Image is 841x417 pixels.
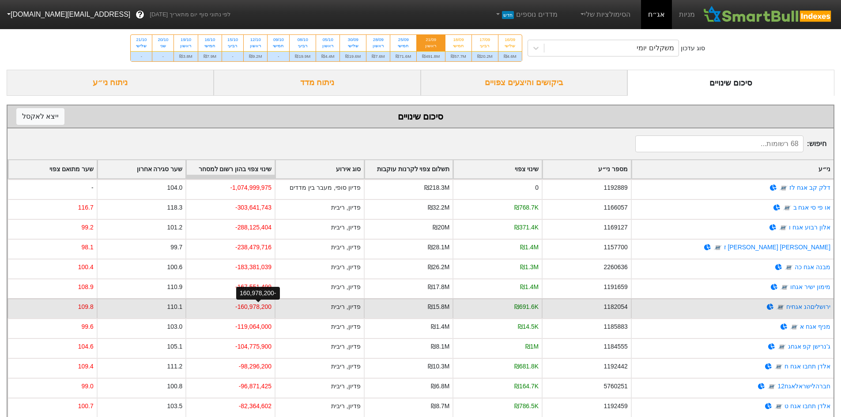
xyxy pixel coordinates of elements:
a: הסימולציות שלי [575,6,634,23]
div: פדיון, ריבית [331,282,361,292]
img: tase link [779,223,788,232]
div: 100.4 [78,263,94,272]
div: ₪786.5K [514,402,539,411]
div: פדיון, ריבית [331,263,361,272]
div: 1192442 [604,362,628,371]
div: פדיון, ריבית [331,402,361,411]
div: שלישי [345,43,361,49]
div: -160,978,200 [236,287,280,300]
div: 12/10 [249,37,262,43]
div: ראשון [372,43,385,49]
div: ₪7.6M [366,51,390,61]
div: ₪1M [525,342,539,351]
div: - [8,179,97,199]
div: -288,125,404 [235,223,272,232]
div: -303,641,743 [235,203,272,212]
div: ₪1.4M [431,322,449,331]
div: -1,074,999,975 [230,183,272,192]
div: ₪3.8M [174,51,197,61]
div: -160,978,200 [235,302,272,312]
a: מדדים נוספיםחדש [491,6,561,23]
div: חמישי [396,43,411,49]
div: 2260636 [604,263,628,272]
span: לפי נתוני סוף יום מתאריך [DATE] [150,10,230,19]
div: ראשון [321,43,334,49]
div: 111.2 [167,362,182,371]
div: Toggle SortBy [8,160,97,178]
img: tase link [780,283,789,292]
img: tase link [713,243,722,252]
div: 1191659 [604,282,628,292]
img: tase link [784,263,793,272]
div: 1192889 [604,183,628,192]
img: tase link [774,402,783,411]
a: מבנה אגח כה [795,263,830,270]
div: 28/09 [372,37,385,43]
div: ₪1.4M [520,243,539,252]
div: שני [158,43,168,49]
div: 104.0 [167,183,182,192]
div: ראשון [422,43,440,49]
div: 100.7 [78,402,94,411]
div: חמישי [204,43,216,49]
div: ₪28.1M [428,243,450,252]
div: 1184555 [604,342,628,351]
div: Toggle SortBy [453,160,542,178]
div: ₪4.6M [498,51,522,61]
div: 15/10 [227,37,238,43]
span: חיפוש : [635,135,826,152]
div: ₪4.4M [316,51,339,61]
div: - [152,51,173,61]
div: ₪26.2M [428,263,450,272]
div: -183,381,039 [235,263,272,272]
div: - [131,51,152,61]
div: 101.2 [167,223,182,232]
div: 118.3 [167,203,182,212]
div: Toggle SortBy [98,160,186,178]
div: 108.9 [78,282,94,292]
div: ₪164.7K [514,382,539,391]
div: 100.8 [167,382,182,391]
div: סיכום שינויים [16,110,825,123]
img: tase link [776,303,785,312]
div: ₪20.2M [472,51,498,61]
div: ₪19.6M [340,51,366,61]
div: ₪371.4K [514,223,539,232]
img: tase link [774,362,783,371]
a: חברהלישראלאגח12 [778,383,830,390]
span: חדש [502,11,514,19]
div: 99.2 [82,223,94,232]
div: ₪491.8M [417,51,445,61]
div: פדיון, ריבית [331,302,361,312]
div: 109.8 [78,302,94,312]
div: -119,064,000 [235,322,272,331]
div: סוג עדכון [681,44,705,53]
div: ניתוח מדד [214,70,421,96]
div: 25/09 [396,37,411,43]
a: [PERSON_NAME] [PERSON_NAME] ז [724,244,830,251]
div: 110.1 [167,302,182,312]
div: 99.0 [82,382,94,391]
div: ₪57.7M [445,51,471,61]
img: tase link [777,342,786,351]
a: אלדן תחבו אגח ח [784,363,830,370]
div: פדיון, ריבית [331,203,361,212]
div: סיכום שינויים [627,70,834,96]
div: ראשון [249,43,262,49]
a: אלון רבוע אגח ו [789,224,830,231]
div: ראשון [179,43,192,49]
div: 18/09 [451,37,466,43]
div: ₪15.8M [428,302,450,312]
div: -82,364,602 [239,402,272,411]
div: -98,296,200 [239,362,272,371]
div: ₪71.6M [390,51,416,61]
div: 21/10 [136,37,147,43]
div: 05/10 [321,37,334,43]
a: ירושליםהנ אגחיח [786,303,830,310]
div: 116.7 [78,203,94,212]
div: 20/10 [158,37,168,43]
div: -104,775,900 [235,342,272,351]
div: 109.4 [78,362,94,371]
div: 30/09 [345,37,361,43]
div: 104.6 [78,342,94,351]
